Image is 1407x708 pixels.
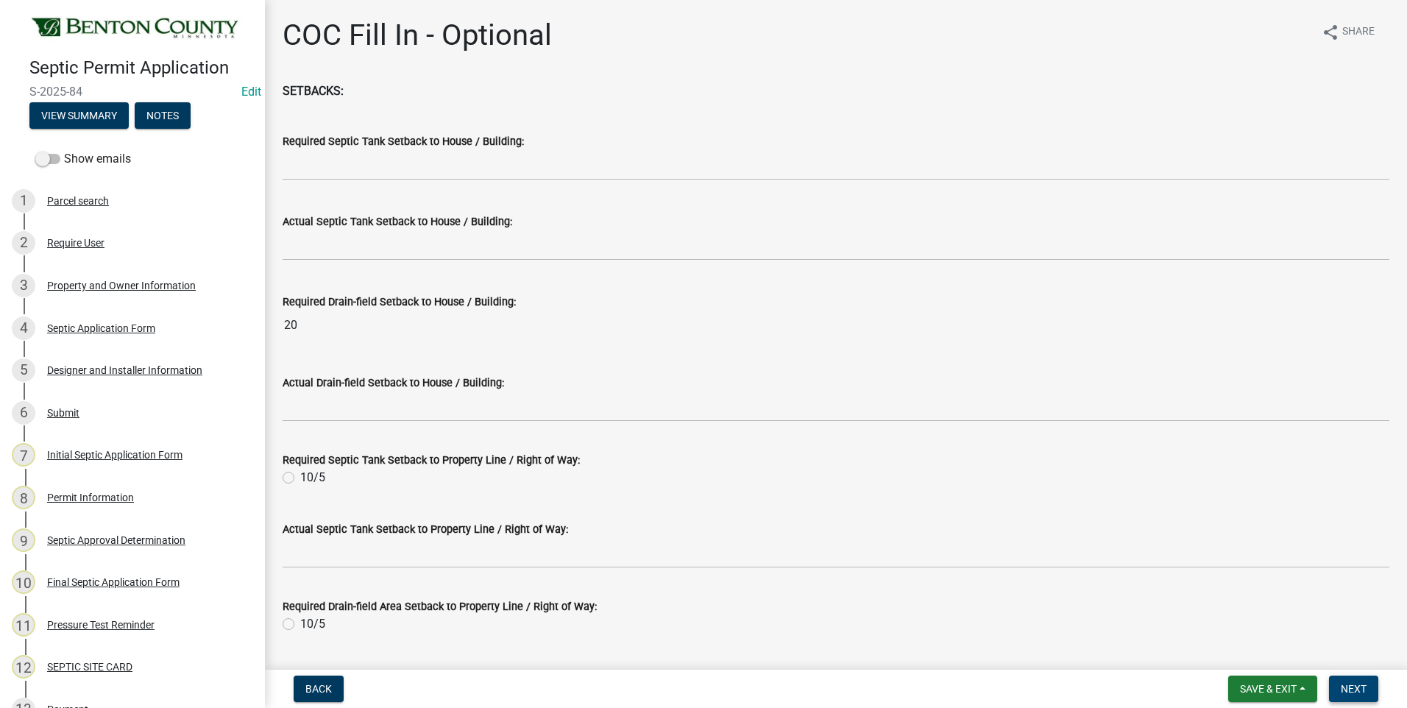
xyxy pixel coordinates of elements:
[294,676,344,702] button: Back
[47,323,155,333] div: Septic Application Form
[12,655,35,679] div: 12
[241,85,261,99] a: Edit
[1228,676,1317,702] button: Save & Exit
[29,57,253,79] h4: Septic Permit Application
[1322,24,1339,41] i: share
[35,150,131,168] label: Show emails
[283,456,580,466] label: Required Septic Tank Setback to Property Line / Right of Way:
[12,189,35,213] div: 1
[47,535,185,545] div: Septic Approval Determination
[135,102,191,129] button: Notes
[47,365,202,375] div: Designer and Installer Information
[305,683,332,695] span: Back
[29,85,235,99] span: S-2025-84
[283,297,516,308] label: Required Drain-field Setback to House / Building:
[1329,676,1378,702] button: Next
[12,570,35,594] div: 10
[29,102,129,129] button: View Summary
[47,577,180,587] div: Final Septic Application Form
[47,280,196,291] div: Property and Owner Information
[47,662,132,672] div: SEPTIC SITE CARD
[1240,683,1297,695] span: Save & Exit
[283,217,512,227] label: Actual Septic Tank Setback to House / Building:
[47,620,155,630] div: Pressure Test Reminder
[12,443,35,467] div: 7
[12,231,35,255] div: 2
[12,528,35,552] div: 9
[47,408,79,418] div: Submit
[135,110,191,122] wm-modal-confirm: Notes
[29,110,129,122] wm-modal-confirm: Summary
[12,401,35,425] div: 6
[47,196,109,206] div: Parcel search
[241,85,261,99] wm-modal-confirm: Edit Application Number
[283,602,597,612] label: Required Drain-field Area Setback to Property Line / Right of Way:
[1341,683,1367,695] span: Next
[12,486,35,509] div: 8
[300,469,325,486] label: 10/5
[29,15,241,42] img: Benton County, Minnesota
[283,525,568,535] label: Actual Septic Tank Setback to Property Line / Right of Way:
[283,18,552,53] h1: COC Fill In - Optional
[283,137,524,147] label: Required Septic Tank Setback to House / Building:
[12,316,35,340] div: 4
[283,378,504,389] label: Actual Drain-field Setback to House / Building:
[47,450,182,460] div: Initial Septic Application Form
[12,613,35,637] div: 11
[283,84,344,98] strong: SETBACKS:
[12,274,35,297] div: 3
[1310,18,1386,46] button: shareShare
[47,492,134,503] div: Permit Information
[47,238,104,248] div: Require User
[300,615,325,633] label: 10/5
[1342,24,1375,41] span: Share
[12,358,35,382] div: 5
